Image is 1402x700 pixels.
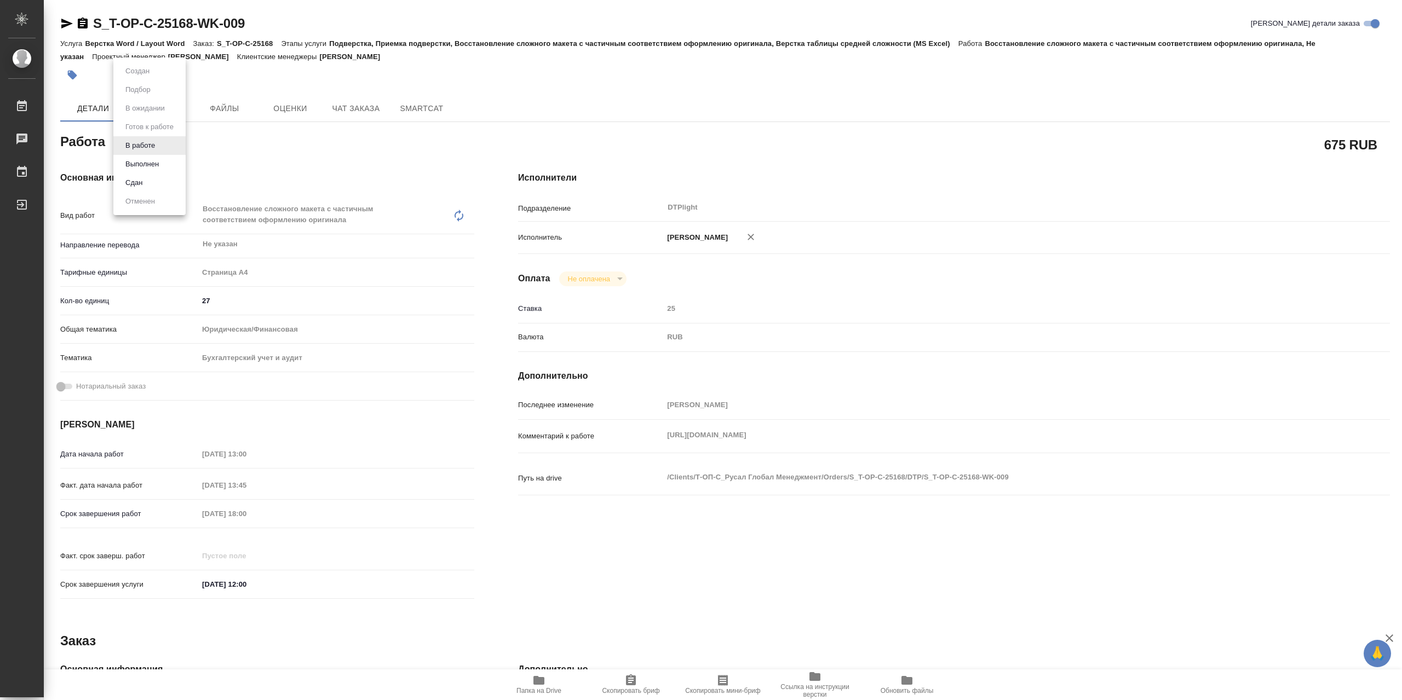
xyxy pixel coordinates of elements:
[122,195,158,207] button: Отменен
[122,177,146,189] button: Сдан
[122,102,168,114] button: В ожидании
[122,84,154,96] button: Подбор
[122,121,177,133] button: Готов к работе
[122,65,153,77] button: Создан
[122,140,158,152] button: В работе
[122,158,162,170] button: Выполнен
